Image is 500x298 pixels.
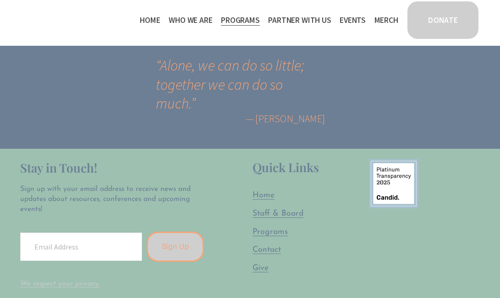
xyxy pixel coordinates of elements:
[162,242,189,251] span: Sign Up
[20,184,209,215] p: Sign up with your email address to receive news and updates about resources, conferences and upco...
[20,233,142,261] input: Email Address
[169,13,212,27] a: folder dropdown
[253,264,269,272] span: Give
[140,13,160,27] a: Home
[253,191,275,199] span: Home
[374,13,398,27] a: Merch
[340,13,366,27] a: Events
[221,14,260,27] span: Programs
[156,114,325,125] figcaption: — [PERSON_NAME]
[253,263,269,274] a: Give
[268,14,331,27] span: Partner With Us
[20,280,100,287] a: We respect your privacy.
[147,232,204,262] button: Sign Up
[268,13,331,27] a: folder dropdown
[253,246,281,254] span: Contact
[253,190,275,201] a: Home
[253,227,288,238] a: Programs
[221,13,260,27] a: folder dropdown
[369,159,418,208] img: 9878580
[191,94,196,113] span: ”
[253,244,281,256] a: Contact
[253,228,288,236] span: Programs
[20,159,209,177] h2: Stay in Touch!
[253,208,303,220] a: Staff & Board
[156,56,160,75] span: “
[169,14,212,27] span: Who We Are
[253,159,319,175] span: Quick Links
[156,56,325,114] blockquote: Alone, we can do so little; together we can do so much.
[253,210,303,217] span: Staff & Board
